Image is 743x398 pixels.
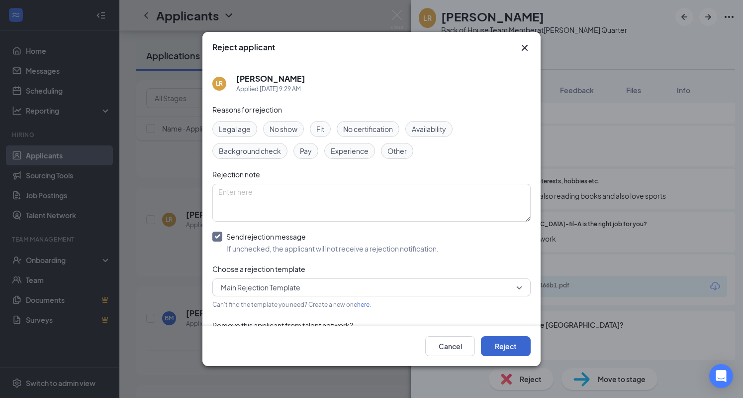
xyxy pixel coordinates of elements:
span: Experience [331,145,369,156]
h3: Reject applicant [212,42,275,53]
span: No show [270,124,297,134]
span: Legal age [219,124,251,134]
button: Close [519,42,531,54]
span: Pay [300,145,312,156]
span: Background check [219,145,281,156]
span: Choose a rejection template [212,265,305,273]
span: Reasons for rejection [212,105,282,114]
div: LR [216,79,223,88]
span: Main Rejection Template [221,280,300,295]
a: here [357,301,370,308]
span: No certification [343,124,393,134]
div: Applied [DATE] 9:29 AM [236,84,305,94]
svg: Cross [519,42,531,54]
h5: [PERSON_NAME] [236,73,305,84]
span: Rejection note [212,170,260,179]
span: Availability [412,124,446,134]
span: Remove this applicant from talent network? [212,321,353,330]
button: Cancel [425,336,475,356]
button: Reject [481,336,531,356]
span: Fit [316,124,324,134]
span: Other [387,145,407,156]
span: Can't find the template you need? Create a new one . [212,301,371,308]
div: Open Intercom Messenger [709,364,733,388]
